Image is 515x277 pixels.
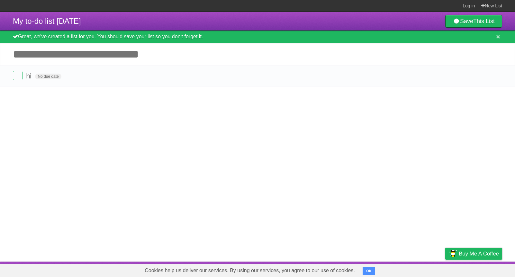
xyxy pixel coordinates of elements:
[462,263,502,275] a: Suggest a feature
[445,15,502,28] a: SaveThis List
[459,248,499,259] span: Buy me a coffee
[363,267,375,275] button: OK
[415,263,429,275] a: Terms
[437,263,454,275] a: Privacy
[35,74,61,79] span: No due date
[473,18,495,24] b: This List
[138,264,361,277] span: Cookies help us deliver our services. By using our services, you agree to our use of cookies.
[445,248,502,260] a: Buy me a coffee
[13,17,81,25] span: My to-do list [DATE]
[448,248,457,259] img: Buy me a coffee
[360,263,373,275] a: About
[26,72,33,80] span: hi
[13,71,23,80] label: Done
[381,263,407,275] a: Developers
